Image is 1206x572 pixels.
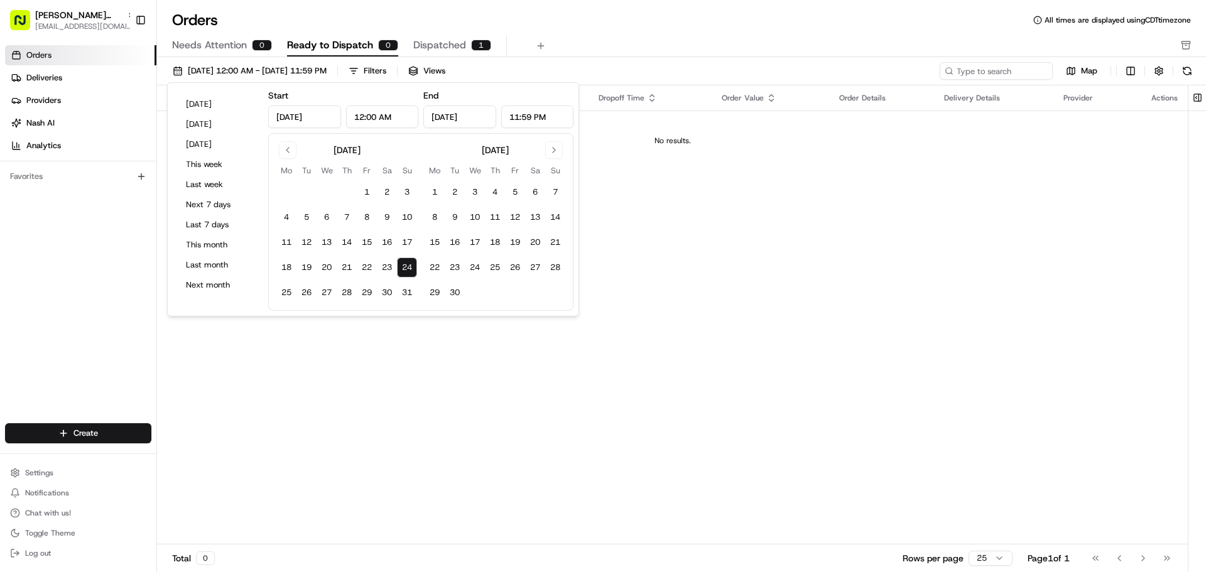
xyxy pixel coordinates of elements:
span: [DATE] 12:00 AM - [DATE] 11:59 PM [188,65,327,77]
button: [EMAIL_ADDRESS][DOMAIN_NAME] [35,21,136,31]
span: • [104,229,109,239]
input: Time [501,105,574,128]
button: 9 [445,207,465,227]
th: Tuesday [445,164,465,177]
span: • [173,195,178,205]
button: 2 [377,182,397,202]
button: Chat with us! [5,504,151,522]
input: Date [423,105,496,128]
img: 1736555255976-a54dd68f-1ca7-489b-9aae-adbdc363a1c4 [13,120,35,143]
button: 28 [337,283,357,303]
span: Views [423,65,445,77]
img: 1736555255976-a54dd68f-1ca7-489b-9aae-adbdc363a1c4 [25,229,35,239]
button: 22 [357,257,377,278]
span: All times are displayed using CDT timezone [1045,15,1191,25]
button: 17 [465,232,485,252]
button: Next month [180,276,256,294]
th: Friday [505,164,525,177]
th: Thursday [337,164,357,177]
span: Notifications [25,488,69,498]
button: 3 [465,182,485,202]
button: 13 [317,232,337,252]
span: Nash AI [26,117,55,129]
button: 15 [357,232,377,252]
div: 💻 [106,282,116,292]
button: 7 [545,182,565,202]
button: 11 [485,207,505,227]
button: 27 [317,283,337,303]
input: Clear [33,81,207,94]
button: 26 [296,283,317,303]
button: 16 [377,232,397,252]
th: Saturday [525,164,545,177]
a: Analytics [5,136,156,156]
button: 2 [445,182,465,202]
button: 18 [276,257,296,278]
input: Date [268,105,341,128]
button: Views [403,62,451,80]
img: Grace Nketiah [13,217,33,237]
a: 💻API Documentation [101,276,207,298]
button: Go to next month [545,141,563,159]
button: 8 [357,207,377,227]
a: 📗Knowledge Base [8,276,101,298]
input: Time [346,105,419,128]
th: Wednesday [465,164,485,177]
span: Ready to Dispatch [287,38,373,53]
span: Create [73,428,98,439]
button: [DATE] 12:00 AM - [DATE] 11:59 PM [167,62,332,80]
button: 21 [545,232,565,252]
a: Deliveries [5,68,156,88]
button: 13 [525,207,545,227]
th: Sunday [545,164,565,177]
button: Settings [5,464,151,482]
th: Tuesday [296,164,317,177]
button: 24 [465,257,485,278]
button: Go to previous month [279,141,296,159]
span: Knowledge Base [25,281,96,293]
button: 4 [276,207,296,227]
h1: Orders [172,10,218,30]
button: 8 [425,207,445,227]
span: [PERSON_NAME][GEOGRAPHIC_DATA] [39,195,171,205]
div: Actions [1151,93,1178,103]
span: Needs Attention [172,38,247,53]
button: 19 [296,257,317,278]
input: Type to search [940,62,1053,80]
a: Powered byPylon [89,311,152,321]
a: Nash AI [5,113,156,133]
button: 29 [357,283,377,303]
span: Chat with us! [25,508,71,518]
span: [PERSON_NAME] [39,229,102,239]
span: [PERSON_NAME][GEOGRAPHIC_DATA] [35,9,122,21]
span: Orders [26,50,52,61]
button: Filters [343,62,392,80]
img: Snider Plaza [13,183,33,203]
div: Delivery Details [944,93,1043,103]
th: Monday [276,164,296,177]
div: Page 1 of 1 [1028,552,1070,564]
span: Analytics [26,140,61,151]
button: 7 [337,207,357,227]
button: 29 [425,283,445,303]
button: 4 [485,182,505,202]
button: 10 [465,207,485,227]
button: 31 [397,283,417,303]
button: Last 7 days [180,216,256,234]
button: Last month [180,256,256,274]
p: Welcome 👋 [13,50,229,70]
div: 📗 [13,282,23,292]
button: Next 7 days [180,196,256,213]
label: Start [268,90,288,101]
span: [DATE] [111,229,137,239]
div: Total [172,551,215,565]
button: Toggle Theme [5,524,151,542]
th: Thursday [485,164,505,177]
span: Dispatched [413,38,466,53]
span: Settings [25,468,53,478]
button: [PERSON_NAME][GEOGRAPHIC_DATA][EMAIL_ADDRESS][DOMAIN_NAME] [5,5,130,35]
button: 30 [445,283,465,303]
button: 23 [445,257,465,278]
button: 26 [505,257,525,278]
